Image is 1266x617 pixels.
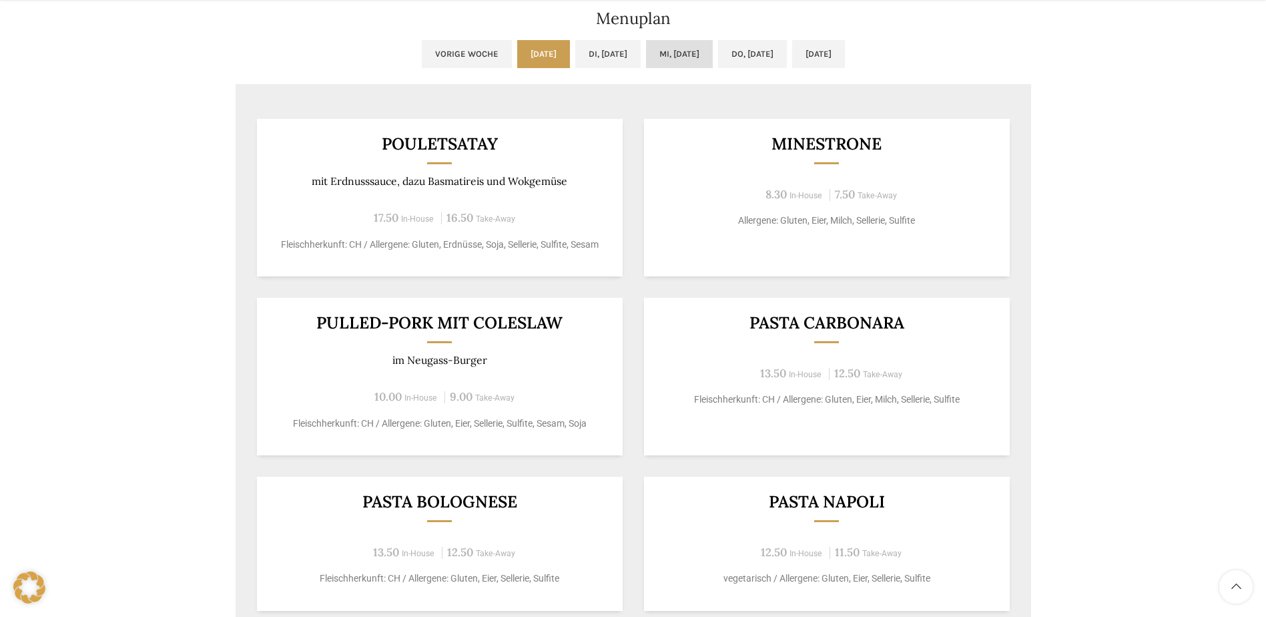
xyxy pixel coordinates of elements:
span: 8.30 [765,187,787,202]
p: im Neugass-Burger [273,354,606,367]
h2: Menuplan [236,11,1031,27]
a: Vorige Woche [422,40,512,68]
span: Take-Away [858,191,897,200]
span: 7.50 [835,187,855,202]
span: 16.50 [446,210,473,225]
a: [DATE] [517,40,570,68]
h3: Minestrone [660,136,993,152]
span: In-House [789,549,822,558]
h3: Pulled-Pork mit Coleslaw [273,315,606,331]
span: Take-Away [476,214,515,224]
span: In-House [402,549,434,558]
p: Fleischherkunft: CH / Allergene: Gluten, Eier, Sellerie, Sulfite, Sesam, Soja [273,417,606,431]
p: Fleischherkunft: CH / Allergene: Gluten, Eier, Sellerie, Sulfite [273,572,606,586]
span: 12.50 [761,545,787,560]
p: vegetarisch / Allergene: Gluten, Eier, Sellerie, Sulfite [660,572,993,586]
h3: Pasta Carbonara [660,315,993,331]
span: Take-Away [863,370,902,379]
a: Di, [DATE] [575,40,641,68]
span: 11.50 [835,545,860,560]
span: 17.50 [374,210,398,225]
span: 9.00 [450,389,472,404]
span: 13.50 [760,366,786,381]
span: 12.50 [834,366,860,381]
span: Take-Away [476,549,515,558]
p: Fleischherkunft: CH / Allergene: Gluten, Erdnüsse, Soja, Sellerie, Sulfite, Sesam [273,238,606,252]
p: Fleischherkunft: CH / Allergene: Gluten, Eier, Milch, Sellerie, Sulfite [660,393,993,407]
p: Allergene: Gluten, Eier, Milch, Sellerie, Sulfite [660,214,993,228]
span: In-House [404,393,437,403]
a: [DATE] [792,40,845,68]
span: Take-Away [475,393,515,403]
a: Mi, [DATE] [646,40,713,68]
h3: Pouletsatay [273,136,606,152]
p: mit Erdnusssauce, dazu Basmatireis und Wokgemüse [273,175,606,188]
h3: Pasta Bolognese [273,493,606,510]
span: 13.50 [373,545,399,560]
span: In-House [401,214,434,224]
span: 10.00 [374,389,402,404]
span: In-House [789,370,822,379]
a: Do, [DATE] [718,40,787,68]
h3: Pasta Napoli [660,493,993,510]
span: Take-Away [862,549,902,558]
a: Scroll to top button [1219,570,1253,604]
span: In-House [789,191,822,200]
span: 12.50 [447,545,473,560]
